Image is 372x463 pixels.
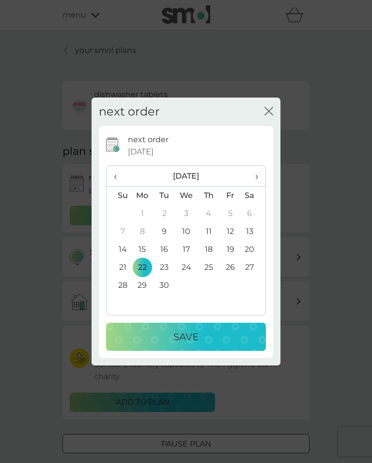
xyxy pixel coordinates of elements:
[131,186,154,205] th: Mo
[154,205,175,223] td: 2
[154,223,175,241] td: 9
[248,166,258,186] span: ›
[241,241,265,259] td: 20
[219,223,241,241] td: 12
[154,241,175,259] td: 16
[106,323,266,351] button: Save
[99,105,160,119] h2: next order
[175,259,198,277] td: 24
[107,241,131,259] td: 14
[114,166,124,186] span: ‹
[173,329,199,345] p: Save
[131,241,154,259] td: 15
[241,205,265,223] td: 6
[241,223,265,241] td: 13
[198,259,219,277] td: 25
[198,186,219,205] th: Th
[131,205,154,223] td: 1
[107,186,131,205] th: Su
[107,277,131,295] td: 28
[175,241,198,259] td: 17
[175,186,198,205] th: We
[154,259,175,277] td: 23
[219,186,241,205] th: Fr
[131,277,154,295] td: 29
[107,223,131,241] td: 7
[241,186,265,205] th: Sa
[107,259,131,277] td: 21
[128,133,169,146] p: next order
[241,259,265,277] td: 27
[219,205,241,223] td: 5
[264,107,273,117] button: close
[198,241,219,259] td: 18
[131,259,154,277] td: 22
[198,205,219,223] td: 4
[154,277,175,295] td: 30
[175,223,198,241] td: 10
[128,146,154,158] span: [DATE]
[219,259,241,277] td: 26
[219,241,241,259] td: 19
[198,223,219,241] td: 11
[131,166,241,187] th: [DATE]
[175,205,198,223] td: 3
[154,186,175,205] th: Tu
[131,223,154,241] td: 8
